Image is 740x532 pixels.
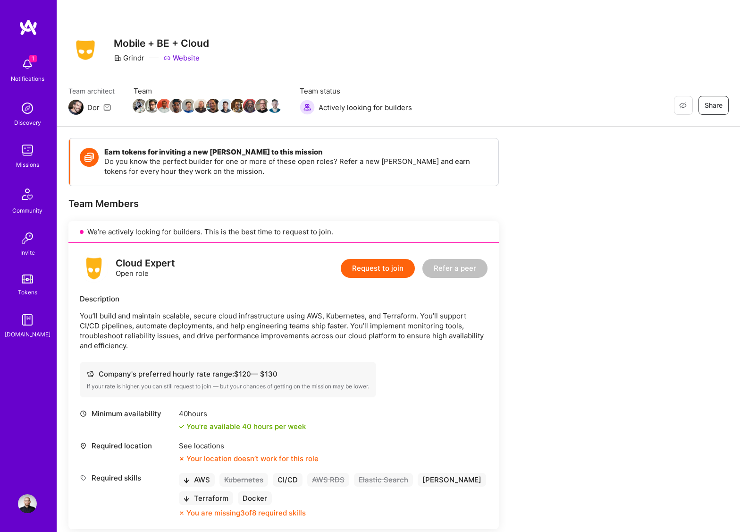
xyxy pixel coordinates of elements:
[157,99,171,113] img: Team Member Avatar
[116,258,175,278] div: Open role
[87,383,369,390] div: If your rate is higher, you can still request to join — but your chances of getting on the missio...
[114,54,121,62] i: icon CompanyGray
[134,86,281,96] span: Team
[80,442,87,449] i: icon Location
[418,473,486,487] div: [PERSON_NAME]
[273,473,303,487] div: CI/CD
[184,496,189,502] i: icon BlackArrowDown
[158,98,170,114] a: Team Member Avatar
[18,229,37,248] img: Invite
[255,99,269,113] img: Team Member Avatar
[80,311,488,351] p: You’ll build and maintain scalable, secure cloud infrastructure using AWS, Kubernetes, and Terraf...
[170,98,183,114] a: Team Member Avatar
[219,98,232,114] a: Team Member Avatar
[16,494,39,513] a: User Avatar
[179,454,319,463] div: Your location doesn’t work for this role
[114,53,144,63] div: Grindr
[80,410,87,417] i: icon Clock
[68,86,115,96] span: Team architect
[103,103,111,111] i: icon Mail
[243,99,257,113] img: Team Member Avatar
[679,102,687,109] i: icon EyeClosed
[182,99,196,113] img: Team Member Avatar
[422,259,488,278] button: Refer a peer
[87,370,94,378] i: icon Cash
[80,441,174,451] div: Required location
[104,156,489,176] p: Do you know the perfect builder for one or more of these open roles? Refer a new [PERSON_NAME] an...
[269,98,281,114] a: Team Member Avatar
[300,86,412,96] span: Team status
[114,37,209,49] h3: Mobile + BE + Cloud
[207,98,219,114] a: Team Member Avatar
[179,510,185,516] i: icon CloseOrange
[18,55,37,74] img: bell
[183,98,195,114] a: Team Member Avatar
[705,101,723,110] span: Share
[179,441,319,451] div: See locations
[20,248,35,257] div: Invite
[16,160,39,170] div: Missions
[300,100,315,115] img: Actively looking for builders
[219,99,233,113] img: Team Member Avatar
[11,74,44,84] div: Notifications
[184,478,189,483] i: icon BlackArrowDown
[195,98,207,114] a: Team Member Avatar
[179,421,306,431] div: You're available 40 hours per week
[256,98,269,114] a: Team Member Avatar
[80,254,108,283] img: logo
[18,494,37,513] img: User Avatar
[179,424,185,429] i: icon Check
[179,473,215,487] div: AWS
[179,456,185,462] i: icon CloseOrange
[80,294,488,304] div: Description
[12,206,42,215] div: Community
[18,310,37,329] img: guide book
[169,99,184,113] img: Team Member Avatar
[80,148,99,167] img: Token icon
[22,275,33,283] img: tokens
[29,55,37,62] span: 1
[238,491,272,505] div: Docker
[87,369,369,379] div: Company's preferred hourly rate range: $ 120 — $ 130
[68,37,102,63] img: Company Logo
[18,141,37,160] img: teamwork
[80,409,174,419] div: Minimum availability
[354,473,413,487] div: Elastic Search
[179,491,233,505] div: Terraform
[268,99,282,113] img: Team Member Avatar
[232,98,244,114] a: Team Member Avatar
[104,148,489,156] h4: Earn tokens for inviting a new [PERSON_NAME] to this mission
[68,100,84,115] img: Team Architect
[186,508,306,518] div: You are missing 3 of 8 required skills
[146,98,158,114] a: Team Member Avatar
[68,221,499,243] div: We’re actively looking for builders. This is the best time to request to join.
[80,474,87,481] i: icon Tag
[14,118,41,128] div: Discovery
[145,99,159,113] img: Team Member Avatar
[68,197,499,210] div: Team Members
[698,96,729,115] button: Share
[80,473,174,483] div: Required skills
[116,258,175,268] div: Cloud Expert
[179,409,306,419] div: 40 hours
[133,99,147,113] img: Team Member Avatar
[307,473,349,487] div: AWS RDS
[19,19,38,36] img: logo
[194,99,208,113] img: Team Member Avatar
[231,99,245,113] img: Team Member Avatar
[5,329,50,339] div: [DOMAIN_NAME]
[18,99,37,118] img: discovery
[319,103,412,112] span: Actively looking for builders
[341,259,415,278] button: Request to join
[206,99,220,113] img: Team Member Avatar
[219,473,268,487] div: Kubernetes
[87,103,100,112] div: Dor
[16,183,39,206] img: Community
[163,53,200,63] a: Website
[244,98,256,114] a: Team Member Avatar
[134,98,146,114] a: Team Member Avatar
[18,287,37,297] div: Tokens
